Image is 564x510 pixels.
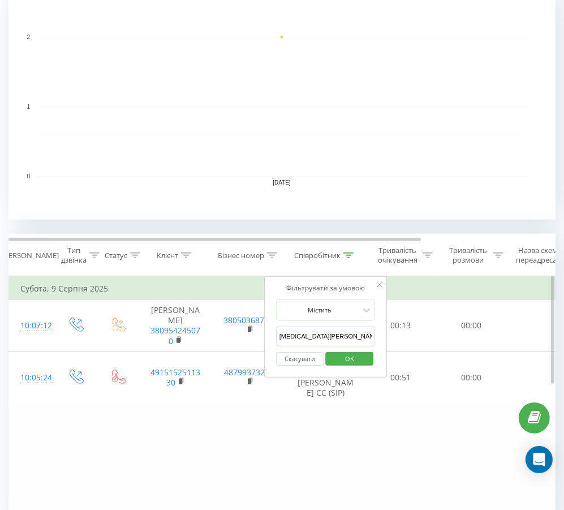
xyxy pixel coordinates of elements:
div: Тип дзвінка [61,246,87,265]
button: OK [326,352,374,366]
div: Фільтрувати за умовою [276,282,376,294]
div: Тривалість очікування [375,246,420,265]
div: Статус [105,251,127,260]
text: [DATE] [273,180,291,186]
span: OK [334,350,365,367]
td: 00:13 [365,300,436,352]
a: 380954245070 [151,325,201,346]
div: 10:05:24 [20,367,43,389]
text: 1 [27,104,30,110]
a: 48799373256 [225,367,274,378]
input: Введіть значення [276,327,376,346]
td: 00:51 [365,352,436,404]
a: 4915152511330 [151,367,201,388]
a: 380503687267 [224,315,278,325]
text: 0 [27,173,30,179]
td: 00:00 [436,352,507,404]
div: Open Intercom Messenger [526,446,553,473]
button: Скасувати [276,352,324,366]
div: Тривалість розмови [446,246,490,265]
text: 2 [27,34,30,40]
div: Співробітник [294,251,341,260]
div: [PERSON_NAME] [2,251,59,260]
div: Клієнт [157,251,178,260]
div: 10:07:12 [20,315,43,337]
td: [PERSON_NAME] [139,300,213,352]
td: 00:00 [436,300,507,352]
div: Бізнес номер [218,251,264,260]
